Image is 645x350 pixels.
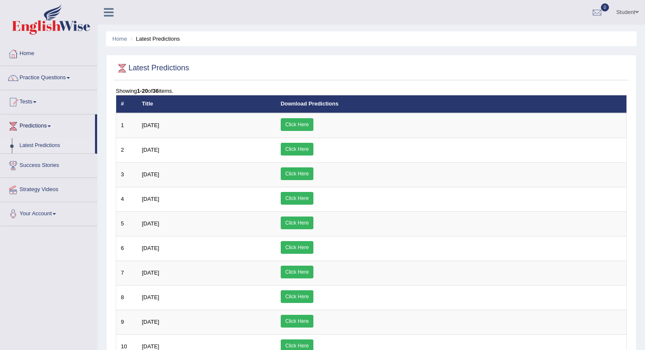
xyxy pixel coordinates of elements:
[281,290,313,303] a: Click Here
[142,147,159,153] span: [DATE]
[0,154,97,175] a: Success Stories
[281,118,313,131] a: Click Here
[276,95,627,113] th: Download Predictions
[137,88,148,94] b: 1-20
[137,95,276,113] th: Title
[116,138,137,162] td: 2
[142,196,159,202] span: [DATE]
[281,266,313,278] a: Click Here
[153,88,159,94] b: 36
[116,95,137,113] th: #
[116,236,137,261] td: 6
[116,113,137,138] td: 1
[116,162,137,187] td: 3
[281,192,313,205] a: Click Here
[116,87,627,95] div: Showing of items.
[116,261,137,285] td: 7
[116,211,137,236] td: 5
[112,36,127,42] a: Home
[142,171,159,178] span: [DATE]
[0,42,97,63] a: Home
[142,269,159,276] span: [DATE]
[142,245,159,251] span: [DATE]
[281,241,313,254] a: Click Here
[116,310,137,334] td: 9
[142,294,159,300] span: [DATE]
[281,167,313,180] a: Click Here
[0,114,95,136] a: Predictions
[142,343,159,350] span: [DATE]
[16,138,95,153] a: Latest Predictions
[601,3,609,11] span: 0
[142,319,159,325] span: [DATE]
[281,143,313,156] a: Click Here
[281,217,313,229] a: Click Here
[116,187,137,211] td: 4
[142,220,159,227] span: [DATE]
[128,35,180,43] li: Latest Predictions
[0,90,97,111] a: Tests
[142,122,159,128] span: [DATE]
[0,66,97,87] a: Practice Questions
[0,178,97,199] a: Strategy Videos
[0,202,97,223] a: Your Account
[281,315,313,328] a: Click Here
[116,62,189,75] h2: Latest Predictions
[116,285,137,310] td: 8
